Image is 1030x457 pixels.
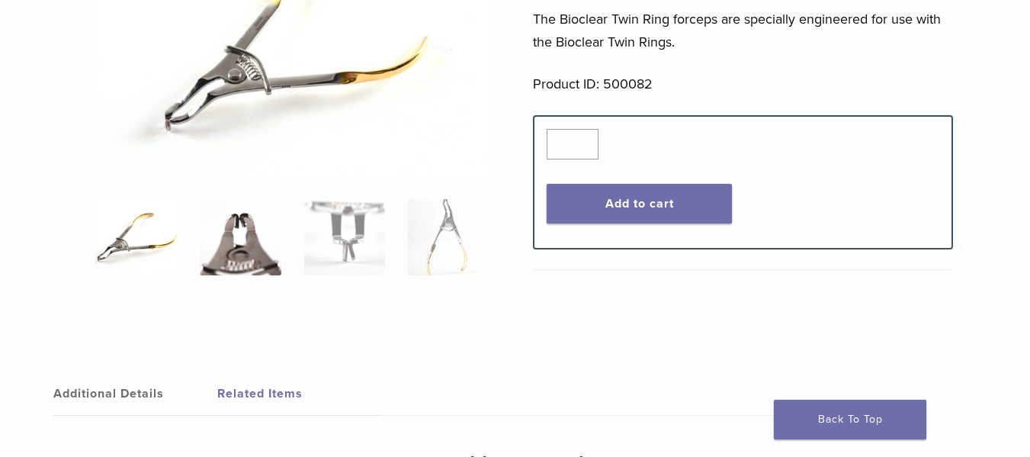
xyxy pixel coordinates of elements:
[217,372,381,415] a: Related Items
[533,72,952,95] p: Product ID: 500082
[95,199,177,275] img: TwinRing-Forceps-1-e1548842762567-324x324.jpg
[200,199,281,275] img: TwinRing Forceps (C12) - Image 2
[304,199,386,275] img: TwinRing Forceps (C12) - Image 3
[408,199,489,275] img: TwinRing Forceps (C12) - Image 4
[547,184,731,224] button: Add to cart
[53,372,217,415] a: Additional Details
[533,8,952,53] p: The Bioclear Twin Ring forceps are specially engineered for use with the Bioclear Twin Rings.
[774,400,926,439] a: Back To Top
